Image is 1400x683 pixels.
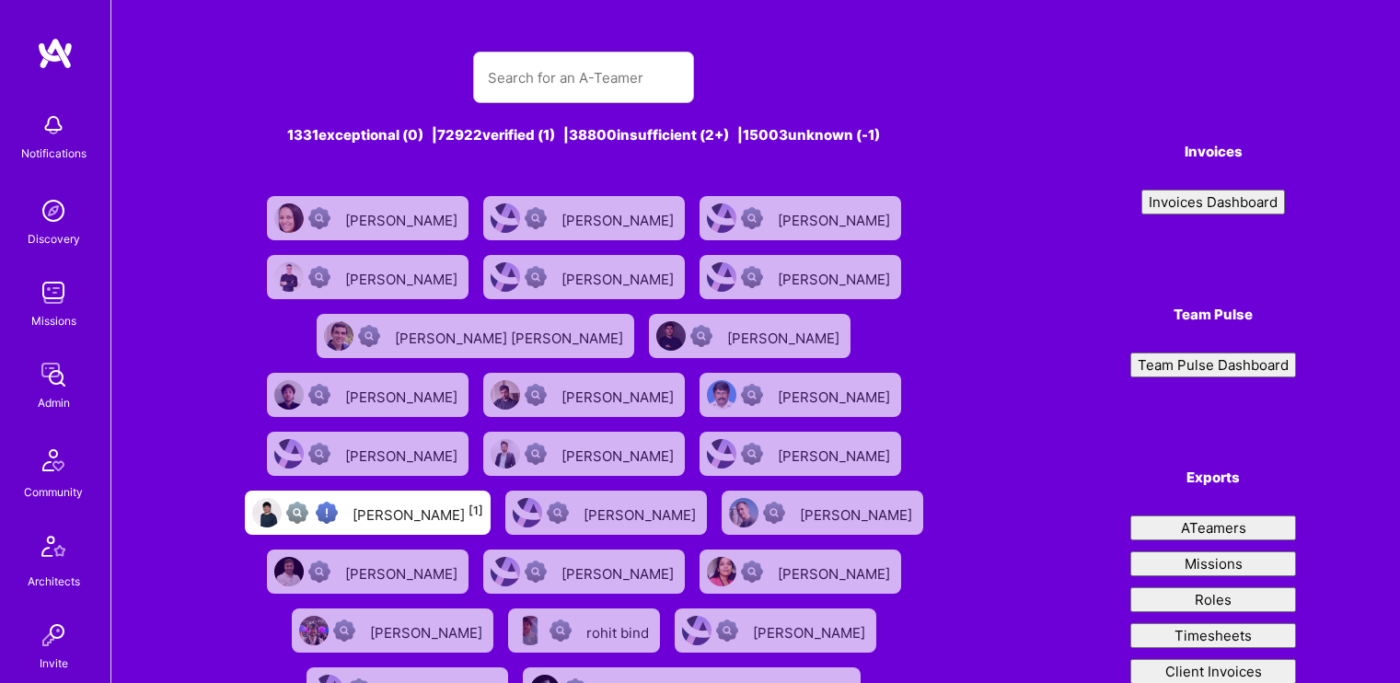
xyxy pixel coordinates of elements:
[21,144,87,163] div: Notifications
[316,502,338,524] img: High Potential User
[741,443,763,465] img: Not Scrubbed
[491,439,520,469] img: User Avatar
[498,483,714,542] a: User AvatarNot Scrubbed[PERSON_NAME]
[274,439,304,469] img: User Avatar
[308,266,330,288] img: Not Scrubbed
[324,321,353,351] img: User Avatar
[31,527,75,572] img: Architects
[488,54,679,101] input: Search for an A-Teamer
[333,619,355,642] img: Not Scrubbed
[345,206,461,230] div: [PERSON_NAME]
[24,482,83,502] div: Community
[525,384,547,406] img: Not Scrubbed
[31,311,76,330] div: Missions
[469,504,483,517] sup: [1]
[707,203,736,233] img: User Avatar
[584,501,700,525] div: [PERSON_NAME]
[274,203,304,233] img: User Avatar
[35,274,72,311] img: teamwork
[38,393,70,412] div: Admin
[476,248,692,307] a: User AvatarNot Scrubbed[PERSON_NAME]
[35,356,72,393] img: admin teamwork
[741,207,763,229] img: Not Scrubbed
[547,502,569,524] img: Not Scrubbed
[28,229,80,249] div: Discovery
[525,207,547,229] img: Not Scrubbed
[476,424,692,483] a: User AvatarNot Scrubbed[PERSON_NAME]
[656,321,686,351] img: User Avatar
[309,307,642,365] a: User AvatarNot Scrubbed[PERSON_NAME] [PERSON_NAME]
[525,561,547,583] img: Not Scrubbed
[476,542,692,601] a: User AvatarNot Scrubbed[PERSON_NAME]
[800,501,916,525] div: [PERSON_NAME]
[778,383,894,407] div: [PERSON_NAME]
[491,380,520,410] img: User Avatar
[308,443,330,465] img: Not Scrubbed
[353,501,483,525] div: [PERSON_NAME]
[299,616,329,645] img: User Avatar
[40,654,68,673] div: Invite
[682,616,712,645] img: User Avatar
[286,502,308,524] img: Not fully vetted
[308,384,330,406] img: Not Scrubbed
[561,206,677,230] div: [PERSON_NAME]
[395,324,627,348] div: [PERSON_NAME] [PERSON_NAME]
[707,439,736,469] img: User Avatar
[692,542,908,601] a: User AvatarNot Scrubbed[PERSON_NAME]
[753,619,869,642] div: [PERSON_NAME]
[370,619,486,642] div: [PERSON_NAME]
[308,561,330,583] img: Not Scrubbed
[28,572,80,591] div: Architects
[513,498,542,527] img: User Avatar
[345,265,461,289] div: [PERSON_NAME]
[491,557,520,586] img: User Avatar
[763,502,785,524] img: Not Scrubbed
[561,442,677,466] div: [PERSON_NAME]
[667,601,884,660] a: User AvatarNot Scrubbed[PERSON_NAME]
[491,203,520,233] img: User Avatar
[692,248,908,307] a: User AvatarNot Scrubbed[PERSON_NAME]
[690,325,712,347] img: Not Scrubbed
[716,619,738,642] img: Not Scrubbed
[741,384,763,406] img: Not Scrubbed
[707,557,736,586] img: User Avatar
[561,265,677,289] div: [PERSON_NAME]
[727,324,843,348] div: [PERSON_NAME]
[550,619,572,642] img: Not Scrubbed
[476,189,692,248] a: User AvatarNot Scrubbed[PERSON_NAME]
[345,383,461,407] div: [PERSON_NAME]
[707,380,736,410] img: User Avatar
[741,266,763,288] img: Not Scrubbed
[525,443,547,465] img: Not Scrubbed
[260,248,476,307] a: User AvatarNot Scrubbed[PERSON_NAME]
[1130,353,1296,377] button: Team Pulse Dashboard
[345,442,461,466] div: [PERSON_NAME]
[252,498,282,527] img: User Avatar
[729,498,758,527] img: User Avatar
[1130,469,1296,486] h4: Exports
[692,424,908,483] a: User AvatarNot Scrubbed[PERSON_NAME]
[284,601,501,660] a: User AvatarNot Scrubbed[PERSON_NAME]
[260,189,476,248] a: User AvatarNot Scrubbed[PERSON_NAME]
[1130,144,1296,160] h4: Invoices
[692,189,908,248] a: User AvatarNot Scrubbed[PERSON_NAME]
[501,601,667,660] a: User AvatarNot Scrubbedrohit bind
[1130,515,1296,540] button: ATeamers
[778,206,894,230] div: [PERSON_NAME]
[741,561,763,583] img: Not Scrubbed
[274,380,304,410] img: User Avatar
[515,616,545,645] img: User Avatar
[707,262,736,292] img: User Avatar
[714,483,931,542] a: User AvatarNot Scrubbed[PERSON_NAME]
[308,207,330,229] img: Not Scrubbed
[1141,190,1285,214] button: Invoices Dashboard
[1130,307,1296,323] h4: Team Pulse
[586,619,653,642] div: rohit bind
[525,266,547,288] img: Not Scrubbed
[274,557,304,586] img: User Avatar
[215,125,954,145] div: 1331 exceptional (0) | 72922 verified (1) | 38800 insufficient (2+) | 15003 unknown (-1)
[561,383,677,407] div: [PERSON_NAME]
[778,265,894,289] div: [PERSON_NAME]
[35,192,72,229] img: discovery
